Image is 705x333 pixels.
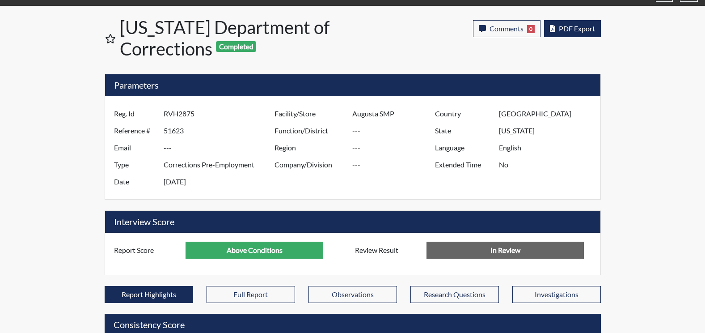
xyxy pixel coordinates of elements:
label: Language [428,139,499,156]
input: --- [164,122,277,139]
input: --- [164,105,277,122]
span: Completed [216,41,256,52]
input: --- [499,139,598,156]
button: Observations [308,286,397,303]
label: Region [268,139,353,156]
input: No Decision [426,242,584,259]
button: Report Highlights [105,286,193,303]
label: Reg. Id [107,105,164,122]
input: --- [164,139,277,156]
h5: Interview Score [105,211,600,233]
button: Investigations [512,286,601,303]
span: Comments [490,24,523,33]
label: Reference # [107,122,164,139]
label: Company/Division [268,156,353,173]
input: --- [164,156,277,173]
input: --- [352,139,437,156]
button: Full Report [207,286,295,303]
input: --- [499,156,598,173]
input: --- [186,242,323,259]
label: Review Result [348,242,427,259]
span: 0 [527,25,535,33]
input: --- [352,122,437,139]
h5: Parameters [105,74,600,96]
label: Report Score [107,242,186,259]
span: PDF Export [559,24,595,33]
h1: [US_STATE] Department of Corrections [120,17,354,60]
button: Research Questions [410,286,499,303]
input: --- [164,173,277,190]
label: Type [107,156,164,173]
label: Email [107,139,164,156]
button: Comments0 [473,20,540,37]
label: Extended Time [428,156,499,173]
label: Function/District [268,122,353,139]
button: PDF Export [544,20,601,37]
label: State [428,122,499,139]
input: --- [352,156,437,173]
label: Date [107,173,164,190]
label: Country [428,105,499,122]
input: --- [352,105,437,122]
label: Facility/Store [268,105,353,122]
input: --- [499,105,598,122]
input: --- [499,122,598,139]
